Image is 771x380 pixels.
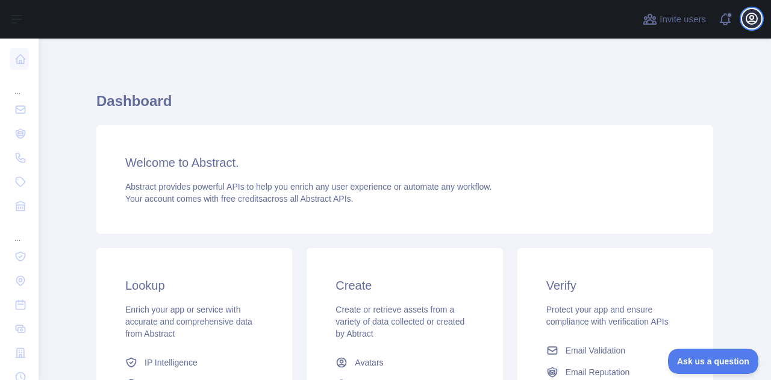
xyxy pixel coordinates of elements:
[125,277,263,294] h3: Lookup
[120,352,268,373] a: IP Intelligence
[125,194,353,204] span: Your account comes with across all Abstract APIs.
[331,352,478,373] a: Avatars
[546,277,684,294] h3: Verify
[566,344,625,357] span: Email Validation
[668,349,759,374] iframe: Toggle Customer Support
[336,305,464,338] span: Create or retrieve assets from a variety of data collected or created by Abtract
[125,305,252,338] span: Enrich your app or service with accurate and comprehensive data from Abstract
[125,182,492,192] span: Abstract provides powerful APIs to help you enrich any user experience or automate any workflow.
[125,154,684,171] h3: Welcome to Abstract.
[10,219,29,243] div: ...
[660,13,706,26] span: Invite users
[542,340,689,361] a: Email Validation
[336,277,473,294] h3: Create
[546,305,669,326] span: Protect your app and ensure compliance with verification APIs
[96,92,713,120] h1: Dashboard
[145,357,198,369] span: IP Intelligence
[10,72,29,96] div: ...
[355,357,383,369] span: Avatars
[640,10,708,29] button: Invite users
[566,366,630,378] span: Email Reputation
[221,194,263,204] span: free credits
